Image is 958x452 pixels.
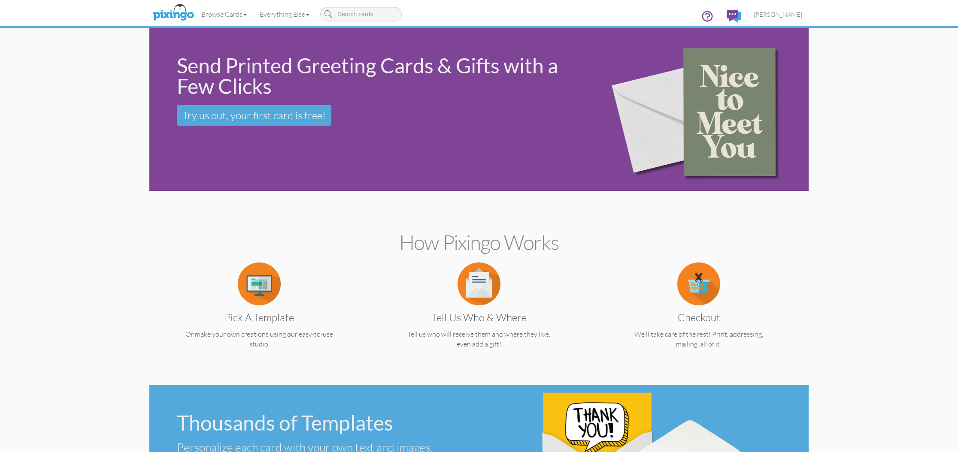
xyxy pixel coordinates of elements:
p: Tell us who will receive them and where they live, even add a gift! [386,329,572,349]
div: Send Printed Greeting Cards & Gifts with a Few Clicks [177,55,582,96]
h2: How Pixingo works [164,231,794,254]
a: Browse Cards [195,3,253,25]
h3: Checkout [612,312,785,323]
input: Search cards [320,7,402,21]
img: 15b0954d-2d2f-43ee-8fdb-3167eb028af9.png [596,16,803,203]
h3: Pick a Template [173,312,346,323]
p: We'll take care of the rest! Print, addressing, mailing, all of it! [606,329,792,349]
a: Tell us Who & Where Tell us who will receive them and where they live, even add a gift! [386,279,572,349]
img: item.alt [458,262,500,305]
img: item.alt [238,262,281,305]
h3: Tell us Who & Where [392,312,566,323]
div: Thousands of Templates [177,413,472,433]
img: item.alt [677,262,720,305]
img: comments.svg [727,10,741,23]
span: [PERSON_NAME] [754,11,802,18]
img: pixingo logo [151,2,196,24]
a: Checkout We'll take care of the rest! Print, addressing, mailing, all of it! [606,279,792,349]
a: Everything Else [253,3,316,25]
p: Or make your own creations using our easy-to-use studio. [166,329,352,349]
span: Try us out, your first card is free! [182,109,326,122]
a: Pick a Template Or make your own creations using our easy-to-use studio. [166,279,352,349]
a: [PERSON_NAME] [747,3,809,25]
a: Try us out, your first card is free! [177,105,331,126]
